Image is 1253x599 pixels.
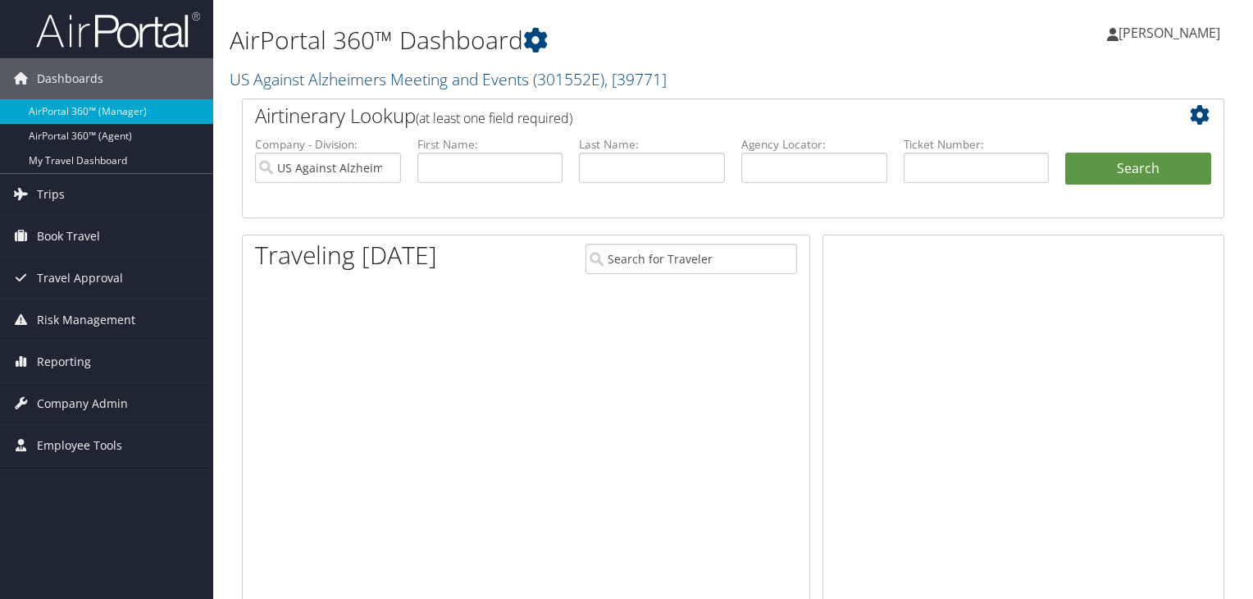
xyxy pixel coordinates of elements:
[37,174,65,215] span: Trips
[1107,8,1237,57] a: [PERSON_NAME]
[417,136,563,153] label: First Name:
[230,68,667,90] a: US Against Alzheimers Meeting and Events
[230,23,901,57] h1: AirPortal 360™ Dashboard
[37,383,128,424] span: Company Admin
[533,68,604,90] span: ( 301552E )
[37,425,122,466] span: Employee Tools
[37,299,135,341] span: Risk Management
[1119,24,1220,42] span: [PERSON_NAME]
[585,244,797,274] input: Search for Traveler
[904,136,1050,153] label: Ticket Number:
[36,11,200,49] img: airportal-logo.png
[416,109,572,127] span: (at least one field required)
[37,58,103,99] span: Dashboards
[37,341,91,382] span: Reporting
[255,136,401,153] label: Company - Division:
[255,238,437,272] h1: Traveling [DATE]
[37,216,100,257] span: Book Travel
[255,102,1129,130] h2: Airtinerary Lookup
[1065,153,1211,185] button: Search
[37,258,123,299] span: Travel Approval
[579,136,725,153] label: Last Name:
[604,68,667,90] span: , [ 39771 ]
[741,136,887,153] label: Agency Locator:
